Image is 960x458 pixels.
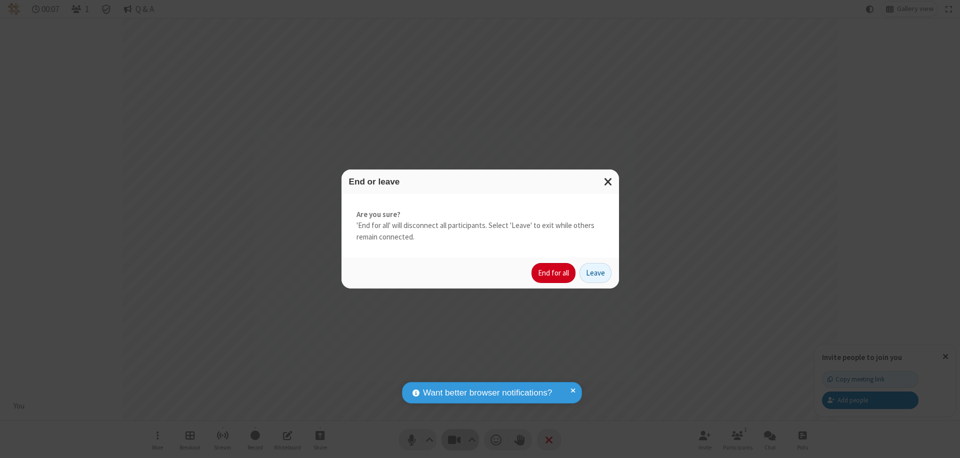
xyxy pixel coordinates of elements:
strong: Are you sure? [356,209,604,220]
button: Close modal [598,169,619,194]
h3: End or leave [349,177,611,186]
div: 'End for all' will disconnect all participants. Select 'Leave' to exit while others remain connec... [341,194,619,258]
button: Leave [579,263,611,283]
button: End for all [531,263,575,283]
span: Want better browser notifications? [423,386,552,399]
